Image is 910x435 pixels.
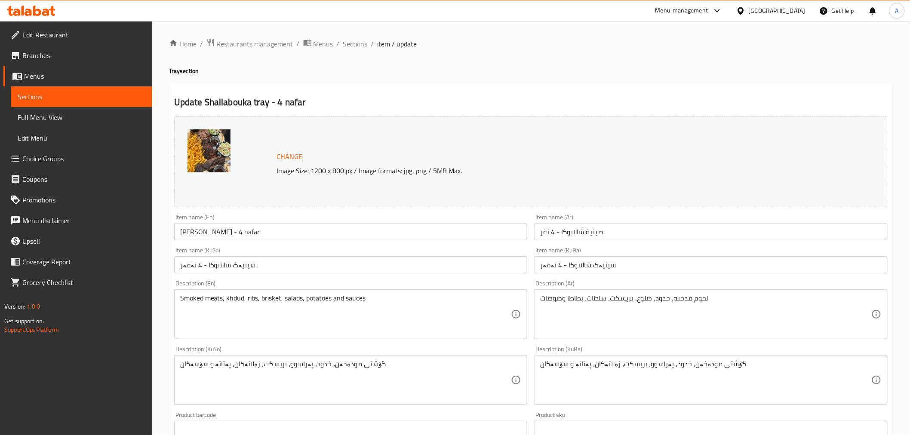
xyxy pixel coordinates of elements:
[274,148,306,165] button: Change
[174,223,528,240] input: Enter name En
[27,301,40,312] span: 1.0.0
[343,39,368,49] a: Sections
[3,210,152,231] a: Menu disclaimer
[314,39,333,49] span: Menus
[337,39,340,49] li: /
[174,96,888,109] h2: Update Shallabouka tray - 4 nafar
[22,174,145,184] span: Coupons
[3,66,152,86] a: Menus
[274,165,789,176] p: Image Size: 1200 x 800 px / Image formats: jpg, png / 5MB Max.
[22,277,145,288] span: Grocery Checklist
[180,360,511,401] textarea: گۆشتی مودەخەن، خدود، پەراسوو، بریسکت، زەلاتەکان، پەتاتە و سۆسەکان
[18,133,145,143] span: Edit Menu
[22,236,145,246] span: Upsell
[217,39,293,49] span: Restaurants management
[169,39,197,49] a: Home
[3,169,152,190] a: Coupons
[3,190,152,210] a: Promotions
[180,294,511,335] textarea: Smoked meats, khdud, ribs, brisket, salads, potatoes and sauces
[22,215,145,226] span: Menu disclaimer
[3,272,152,293] a: Grocery Checklist
[749,6,805,15] div: [GEOGRAPHIC_DATA]
[206,38,293,49] a: Restaurants management
[3,231,152,251] a: Upsell
[200,39,203,49] li: /
[3,251,152,272] a: Coverage Report
[22,30,145,40] span: Edit Restaurant
[22,257,145,267] span: Coverage Report
[188,129,231,172] img: 47%D8%B5%D9%8A%D9%86%D9%8A%D8%A9_%D9%84%D8%AD%D9%88%D9%85_%D8%B4%D8%A7%D9%84%D8%A7%D8%A8%D9%88%D9...
[169,67,893,75] h4: Tray section
[18,112,145,123] span: Full Menu View
[3,45,152,66] a: Branches
[303,38,333,49] a: Menus
[24,71,145,81] span: Menus
[18,92,145,102] span: Sections
[174,256,528,273] input: Enter name KuSo
[11,86,152,107] a: Sections
[4,316,44,327] span: Get support on:
[655,6,708,16] div: Menu-management
[22,50,145,61] span: Branches
[540,294,871,335] textarea: لحوم مدخنة، خدود، ضلوع، بريسكت، سلطات، بطاطا وصوصات
[22,153,145,164] span: Choice Groups
[3,148,152,169] a: Choice Groups
[534,223,888,240] input: Enter name Ar
[534,256,888,273] input: Enter name KuBa
[540,360,871,401] textarea: گۆشتی مودەخەن، خدود، پەراسوو، بریسکت، زەلاتەکان، پەتاتە و سۆسەکان
[297,39,300,49] li: /
[169,38,893,49] nav: breadcrumb
[11,107,152,128] a: Full Menu View
[277,150,303,163] span: Change
[4,301,25,312] span: Version:
[11,128,152,148] a: Edit Menu
[3,25,152,45] a: Edit Restaurant
[371,39,374,49] li: /
[4,324,59,335] a: Support.OpsPlatform
[22,195,145,205] span: Promotions
[378,39,417,49] span: item / update
[895,6,899,15] span: A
